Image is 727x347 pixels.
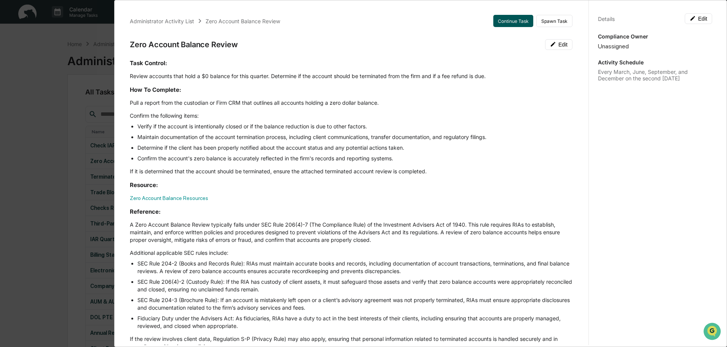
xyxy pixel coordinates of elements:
div: Details [598,16,615,22]
div: Unassigned [598,43,712,50]
p: Confirm the following items: [130,112,572,120]
button: Edit [545,39,572,50]
strong: Task Control: [130,59,167,67]
span: Pylon [76,129,92,135]
span: Preclearance [15,96,49,104]
button: Start new chat [129,61,139,70]
li: Determine if the client has been properly notified about the account status and any potential act... [137,144,572,152]
div: Zero Account Balance Review [130,40,238,49]
div: 🗄️ [55,97,61,103]
strong: How To Complete: [130,86,181,93]
p: Compliance Owner [598,33,712,40]
p: Additional applicable SEC rules include: [130,249,572,257]
a: 🔎Data Lookup [5,107,51,121]
p: Review accounts that hold a $0 balance for this quarter. Determine if the account should be termi... [130,72,572,80]
strong: Resource: [130,181,158,189]
img: 1746055101610-c473b297-6a78-478c-a979-82029cc54cd1 [8,58,21,72]
a: Zero Account Balance Resources [130,195,208,201]
li: Confirm the account's zero balance is accurately reflected in the firm's records and reporting sy... [137,155,572,162]
div: 🖐️ [8,97,14,103]
span: Data Lookup [15,110,48,118]
div: Every March, June, September, and December on the second [DATE] [598,69,712,82]
button: Edit [685,13,712,24]
li: Fiduciary Duty under the Advisers Act: As fiduciaries, RIAs have a duty to act in the best intere... [137,315,572,330]
li: SEC Rule 204-2 (Books and Records Rule): RIAs must maintain accurate books and records, including... [137,260,572,275]
p: How can we help? [8,16,139,28]
strong: Reference: [130,208,161,215]
li: SEC Rule 206(4)-2 (Custody Rule): If the RIA has custody of client assets, it must safeguard thos... [137,278,572,293]
p: Activity Schedule [598,59,712,66]
div: Zero Account Balance Review [206,18,280,24]
p: Pull a report from the custodian or Firm CRM that outlines all accounts holding a zero dollar bal... [130,99,572,107]
button: Continue Task [493,15,533,27]
li: SEC Rule 204-3 (Brochure Rule): If an account is mistakenly left open or a client’s advisory agre... [137,296,572,312]
div: Administrator Activity List [130,18,194,24]
iframe: Open customer support [703,322,723,342]
li: Maintain documentation of the account termination process, including client communications, trans... [137,133,572,141]
li: Verify if the account is intentionally closed or if the balance reduction is due to other factors. [137,123,572,130]
span: Attestations [63,96,94,104]
a: 🗄️Attestations [52,93,97,107]
a: 🖐️Preclearance [5,93,52,107]
a: Powered byPylon [54,129,92,135]
div: 🔎 [8,111,14,117]
button: Spawn Task [536,15,572,27]
div: We're available if you need us! [26,66,96,72]
div: Start new chat [26,58,125,66]
p: If it is determined that the account should be terminated, ensure the attached terminated account... [130,168,572,175]
p: A Zero Account Balance Review typically falls under SEC Rule 206(4)-7 (The Compliance Rule) of th... [130,221,572,244]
